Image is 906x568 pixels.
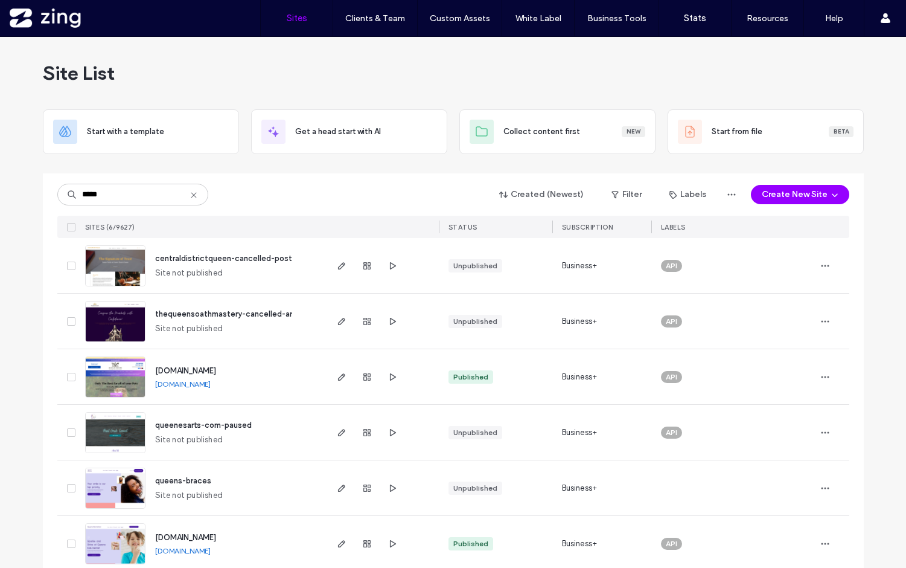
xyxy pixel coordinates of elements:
a: [DOMAIN_NAME] [155,546,211,555]
span: Site not published [155,489,223,502]
div: Unpublished [453,260,497,271]
a: centraldistrictqueen-cancelled-post [155,254,292,263]
div: Collect content firstNew [459,109,656,154]
span: Business+ [562,260,598,272]
span: SITES (6/9627) [85,223,135,231]
span: API [666,260,677,271]
span: Get a head start with AI [295,126,381,138]
div: Beta [829,126,853,137]
span: Business+ [562,427,598,439]
label: Business Tools [587,13,646,24]
a: thequeensoathmastery-cancelled-ar [155,309,292,318]
a: queens-braces [155,476,211,485]
span: Business+ [562,315,598,328]
span: Site List [43,61,115,85]
span: STATUS [448,223,477,231]
a: [DOMAIN_NAME] [155,533,216,542]
span: Site not published [155,267,223,279]
span: API [666,372,677,382]
div: Published [453,538,488,549]
div: New [622,126,645,137]
span: API [666,316,677,327]
div: Start from fileBeta [668,109,864,154]
label: Custom Assets [430,13,490,24]
span: Business+ [562,371,598,383]
label: Sites [287,13,307,24]
span: Site not published [155,323,223,335]
span: API [666,427,677,438]
label: Help [825,13,843,24]
a: queenesarts-com-paused [155,421,252,430]
span: Site not published [155,434,223,446]
a: [DOMAIN_NAME] [155,366,216,375]
a: [DOMAIN_NAME] [155,379,211,389]
label: Clients & Team [345,13,405,24]
button: Created (Newest) [489,185,595,204]
span: API [666,538,677,549]
label: White Label [515,13,561,24]
span: Collect content first [503,126,580,138]
label: Stats [684,13,706,24]
div: Start with a template [43,109,239,154]
span: Business+ [562,482,598,494]
button: Filter [599,185,654,204]
label: Resources [747,13,788,24]
button: Create New Site [751,185,849,204]
div: Unpublished [453,316,497,327]
span: Start with a template [87,126,164,138]
div: Published [453,372,488,382]
span: SUBSCRIPTION [562,223,613,231]
span: LABELS [661,223,686,231]
button: Labels [659,185,717,204]
span: Start from file [712,126,762,138]
span: Business+ [562,538,598,550]
div: Get a head start with AI [251,109,447,154]
div: Unpublished [453,427,497,438]
div: Unpublished [453,483,497,494]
